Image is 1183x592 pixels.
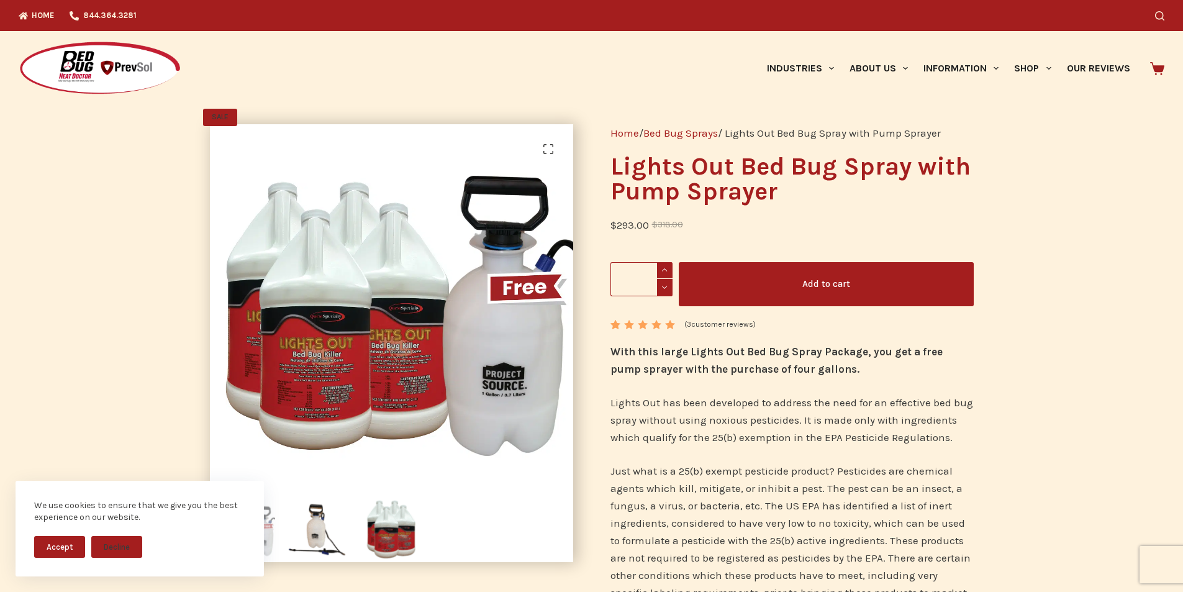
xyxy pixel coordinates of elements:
[841,31,915,106] a: About Us
[684,319,756,331] a: (3customer reviews)
[610,320,619,339] span: 3
[284,497,350,562] img: One Gallon Pump Sprayer for Bed Bug Spray
[652,220,658,229] span: $
[536,137,561,162] a: View full-screen image gallery
[610,219,649,231] bdi: 293.00
[10,5,47,42] button: Open LiveChat chat widget
[359,497,424,562] img: Four Gallons of Lights Out Bed Bug Spray
[610,219,617,231] span: $
[203,109,237,126] span: SALE
[1007,31,1059,106] a: Shop
[610,262,673,296] input: Product quantity
[610,345,943,375] strong: With this large Lights Out Bed Bug Spray Package, you get a free pump sprayer with the purchase o...
[91,536,142,558] button: Decline
[34,499,245,524] div: We use cookies to ensure that we give you the best experience on our website.
[210,299,573,311] a: Lights Out Bed Bug Spray - 4 Gallons with Free Pump Sprayer
[610,320,677,329] div: Rated 5.00 out of 5
[210,124,573,488] img: Lights Out Bed Bug Spray - 4 Gallons with Free Pump Sprayer
[652,220,683,229] bdi: 318.00
[1155,11,1164,20] button: Search
[610,154,974,204] h1: Lights Out Bed Bug Spray with Pump Sprayer
[610,394,974,446] p: Lights Out has been developed to address the need for an effective bed bug spray without using no...
[916,31,1007,106] a: Information
[610,127,639,139] a: Home
[34,536,85,558] button: Accept
[759,31,841,106] a: Industries
[687,320,691,329] span: 3
[759,31,1138,106] nav: Primary
[610,320,677,396] span: Rated out of 5 based on customer ratings
[1059,31,1138,106] a: Our Reviews
[610,124,974,142] nav: Breadcrumb
[679,262,974,306] button: Add to cart
[19,41,181,96] img: Prevsol/Bed Bug Heat Doctor
[643,127,718,139] a: Bed Bug Sprays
